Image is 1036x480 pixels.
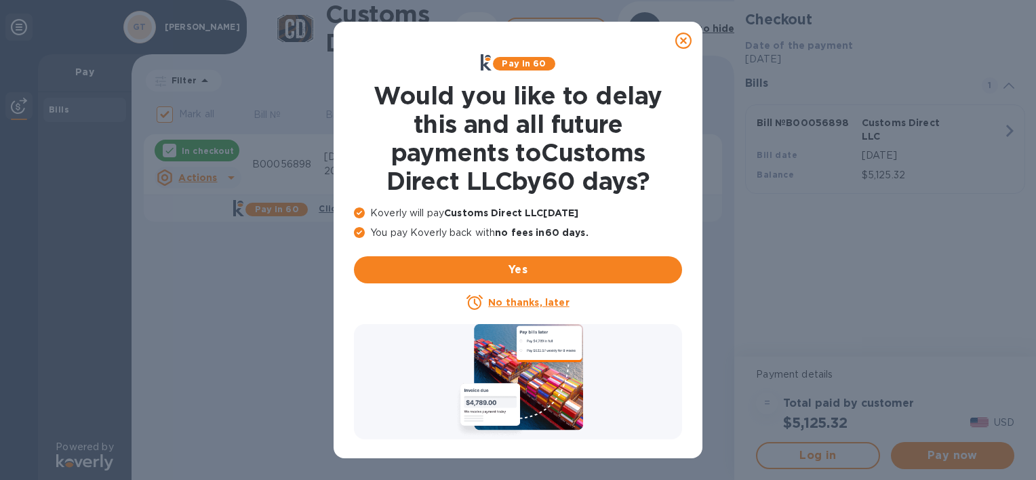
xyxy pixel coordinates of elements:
b: no fees in 60 days . [495,227,588,238]
button: Yes [354,256,682,283]
span: Yes [365,262,671,278]
u: No thanks, later [488,297,569,308]
h1: Would you like to delay this and all future payments to Customs Direct LLC by 60 days ? [354,81,682,195]
p: You pay Koverly back with [354,226,682,240]
b: Customs Direct LLC [DATE] [444,207,578,218]
p: Koverly will pay [354,206,682,220]
b: Pay in 60 [502,58,546,68]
